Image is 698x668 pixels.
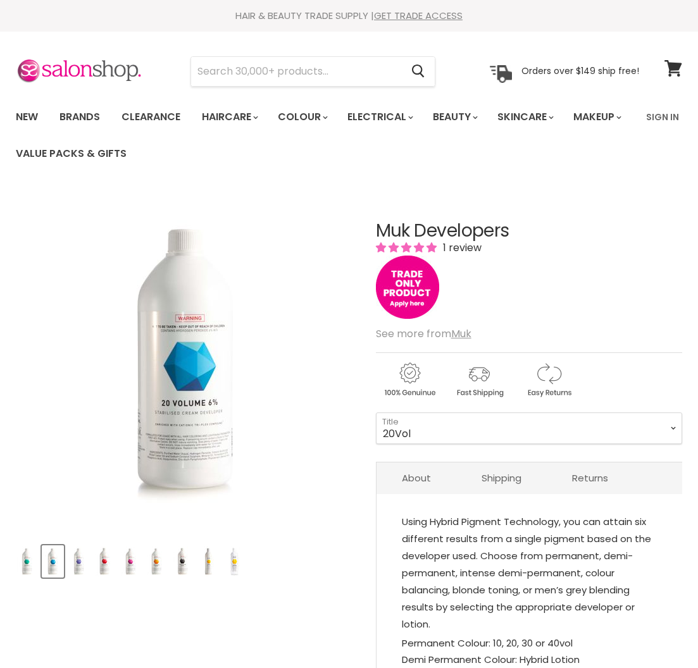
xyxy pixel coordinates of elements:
[6,99,639,172] ul: Main menu
[120,545,142,578] button: Muk Developers
[225,547,244,576] img: Muk Developers
[547,462,633,493] a: Returns
[377,462,456,493] a: About
[451,326,471,341] a: Muk
[402,515,651,631] span: Using Hybrid Pigment Technology, you can attain six different results from a single pigment based...
[95,547,115,576] img: Muk Developers
[121,547,140,576] img: Muk Developers
[69,547,89,576] img: Muk Developers
[199,547,218,576] img: Muk Developers
[639,104,687,130] a: Sign In
[68,545,90,578] button: Muk Developers
[86,209,289,513] img: Muk Developers
[268,104,335,130] a: Colour
[17,547,37,576] img: Muk Developers
[112,104,190,130] a: Clearance
[338,104,421,130] a: Electrical
[223,545,246,578] button: Muk Developers
[192,104,266,130] a: Haircare
[190,56,435,87] form: Product
[521,65,639,77] p: Orders over $149 ship free!
[376,326,471,341] span: See more from
[376,221,682,241] h1: Muk Developers
[43,547,63,576] img: Muk Developers
[376,240,439,255] span: 5.00 stars
[374,9,463,22] a: GET TRADE ACCESS
[42,545,64,578] button: Muk Developers
[173,547,192,576] img: Muk Developers
[14,541,361,578] div: Product thumbnails
[488,104,561,130] a: Skincare
[515,361,582,399] img: returns.gif
[376,361,443,399] img: genuine.gif
[146,545,168,578] button: Muk Developers
[423,104,485,130] a: Beauty
[50,104,109,130] a: Brands
[171,545,194,578] button: Muk Developers
[147,547,166,576] img: Muk Developers
[6,140,136,167] a: Value Packs & Gifts
[439,240,482,255] span: 1 review
[16,545,38,578] button: Muk Developers
[402,636,573,650] span: Permanent Colour: 10, 20, 30 or 40vol
[376,256,439,319] img: tradeonly_small.jpg
[564,104,629,130] a: Makeup
[402,653,580,666] span: Demi Permanent Colour: Hybrid Lotion
[6,104,47,130] a: New
[456,462,547,493] a: Shipping
[446,361,513,399] img: shipping.gif
[94,545,116,578] button: Muk Developers
[401,57,435,86] button: Search
[191,57,401,86] input: Search
[197,545,220,578] button: Muk Developers
[16,190,359,533] div: Muk Developers image. Click or Scroll to Zoom.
